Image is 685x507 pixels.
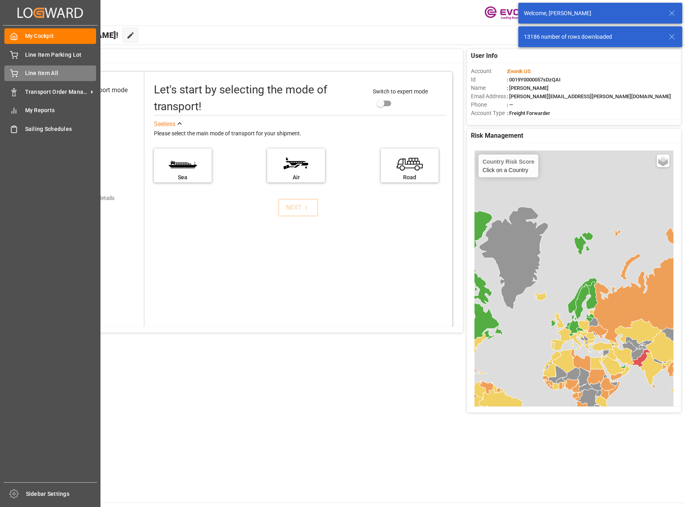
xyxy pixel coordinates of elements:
span: Account [471,67,507,75]
div: Road [385,173,435,182]
span: Sidebar Settings [26,490,97,498]
div: See less [154,119,175,129]
span: Transport Order Management [25,88,88,96]
a: My Reports [4,103,96,118]
span: : [507,68,531,74]
div: Sea [158,173,208,182]
span: Phone [471,101,507,109]
span: Account Type [471,109,507,117]
span: Switch to expert mode [373,88,428,95]
span: : — [507,102,513,108]
div: Let's start by selecting the mode of transport! [154,81,365,115]
span: Name [471,84,507,92]
span: Sailing Schedules [25,125,96,133]
span: My Cockpit [25,32,96,40]
span: My Reports [25,106,96,115]
span: Line Item All [25,69,96,77]
div: Air [271,173,321,182]
span: Email Address [471,92,507,101]
span: : [PERSON_NAME] [507,85,549,91]
div: Click on a Country [482,158,534,173]
div: NEXT [286,203,310,212]
a: Line Item Parking Lot [4,47,96,62]
a: Line Item All [4,65,96,81]
span: Line Item Parking Lot [25,51,96,59]
a: Sailing Schedules [4,121,96,137]
a: Layers [657,154,669,167]
span: User Info [471,51,498,61]
div: Add shipping details [65,194,114,202]
h4: Country Risk Score [482,158,534,165]
div: 13186 number of rows downloaded [524,33,661,41]
img: Evonik-brand-mark-Deep-Purple-RGB.jpeg_1700498283.jpeg [484,6,536,20]
span: : 0019Y0000057sDzQAI [507,77,561,83]
div: Please select the main mode of transport for your shipment. [154,129,447,139]
span: : Freight Forwarder [507,110,550,116]
span: Id [471,75,507,84]
div: Welcome, [PERSON_NAME] [524,9,661,18]
span: Evonik US [508,68,531,74]
span: : [PERSON_NAME][EMAIL_ADDRESS][PERSON_NAME][DOMAIN_NAME] [507,93,671,99]
button: NEXT [278,199,318,216]
a: My Cockpit [4,28,96,44]
span: Risk Management [471,131,523,141]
